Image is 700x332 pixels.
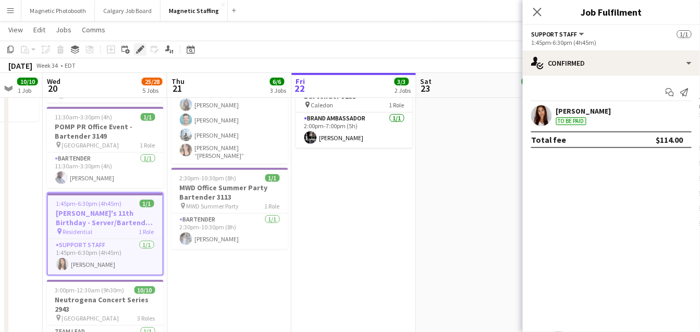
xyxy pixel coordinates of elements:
app-card-role: Brand Ambassador4/411:30am-2:30pm (3h)[PERSON_NAME][PERSON_NAME][PERSON_NAME][PERSON_NAME] “[PERS... [171,80,288,164]
div: $114.00 [656,134,683,145]
a: Comms [78,23,109,36]
a: Jobs [52,23,76,36]
span: Thu [171,77,185,86]
span: 1 Role [265,202,280,210]
span: 20 [45,82,60,94]
span: 1/1 [265,174,280,182]
span: 21 [170,82,185,94]
span: Support Staff [531,30,578,38]
div: 1:45pm-6:30pm (4h45m) [531,39,692,46]
span: 10/10 [134,286,155,294]
span: 2/2 [522,78,536,85]
a: Edit [29,23,50,36]
span: Caledon [311,101,334,109]
h3: Neutrogena Concert Series 2943 [47,295,164,314]
span: Fri [296,77,305,86]
span: 1/1 [677,30,692,38]
app-card-role: Bartender1/111:30am-3:30pm (4h)[PERSON_NAME] [47,153,164,188]
app-job-card: 2:30pm-10:30pm (8h)1/1MWD Office Summer Party Bartender 3113 MWD Summer Party1 RoleBartender1/12:... [171,168,288,249]
div: [DATE] [8,60,32,71]
div: EDT [65,62,76,69]
app-job-card: 1:45pm-6:30pm (4h45m)1/1[PERSON_NAME]'s 11th Birthday - Server/Bartender 3104 Residential1 RoleSu... [47,192,164,276]
app-job-card: 11:30am-3:30pm (4h)1/1POMP PR Office Event - Bartender 3149 [GEOGRAPHIC_DATA]1 RoleBartender1/111... [47,107,164,188]
span: 23 [419,82,432,94]
app-card-role: Bartender1/12:30pm-10:30pm (8h)[PERSON_NAME] [171,214,288,249]
span: Sat [421,77,432,86]
button: Support Staff [531,30,586,38]
span: Residential [63,228,93,236]
div: 1 Job [522,87,536,94]
span: Week 34 [34,62,60,69]
span: 1/1 [140,200,154,207]
button: Magnetic Photobooth [21,1,95,21]
div: 1 Job [18,87,38,94]
div: Total fee [531,134,567,145]
a: View [4,23,27,36]
div: 3 Jobs [271,87,287,94]
span: Wed [47,77,60,86]
span: 1 Role [389,101,404,109]
span: MWD Summer Party [187,202,239,210]
span: Edit [33,25,45,34]
span: 10/10 [17,78,38,85]
app-job-card: 11:30am-2:30pm (3h)4/4Oxford Activation 3126 [GEOGRAPHIC_DATA]1 RoleBrand Ambassador4/411:30am-2:... [171,43,288,164]
app-card-role: Brand Ambassador1/12:00pm-7:00pm (5h)[PERSON_NAME] [296,113,413,148]
span: 11:30am-3:30pm (4h) [55,113,113,121]
button: Calgary Job Board [95,1,161,21]
span: [GEOGRAPHIC_DATA] [62,141,119,149]
button: Magnetic Staffing [161,1,228,21]
h3: Job Fulfilment [523,5,700,19]
span: Jobs [56,25,71,34]
span: 1 Role [139,228,154,236]
div: [PERSON_NAME] [556,106,611,116]
span: 1/1 [141,113,155,121]
span: 2:30pm-10:30pm (8h) [180,174,237,182]
h3: [PERSON_NAME]'s 11th Birthday - Server/Bartender 3104 [48,208,163,227]
span: Comms [82,25,105,34]
app-card-role: Support Staff1/11:45pm-6:30pm (4h45m)[PERSON_NAME] [48,239,163,275]
span: [GEOGRAPHIC_DATA] [62,314,119,322]
span: 3/3 [395,78,409,85]
span: 25/28 [142,78,163,85]
span: 1 Role [140,141,155,149]
div: 5 Jobs [142,87,162,94]
app-job-card: In progress2:00pm-7:00pm (5h)1/1[PERSON_NAME] x BMW Bartender 3155 Caledon1 RoleBrand Ambassador1... [296,58,413,148]
div: Confirmed [523,51,700,76]
div: 2 Jobs [395,87,411,94]
span: 3 Roles [138,314,155,322]
h3: POMP PR Office Event - Bartender 3149 [47,122,164,141]
h3: MWD Office Summer Party Bartender 3113 [171,183,288,202]
span: View [8,25,23,34]
span: 3:00pm-12:30am (9h30m) (Thu) [55,286,134,294]
span: 22 [294,82,305,94]
span: 6/6 [270,78,285,85]
span: 1:45pm-6:30pm (4h45m) [56,200,122,207]
div: To be paid [556,117,586,125]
